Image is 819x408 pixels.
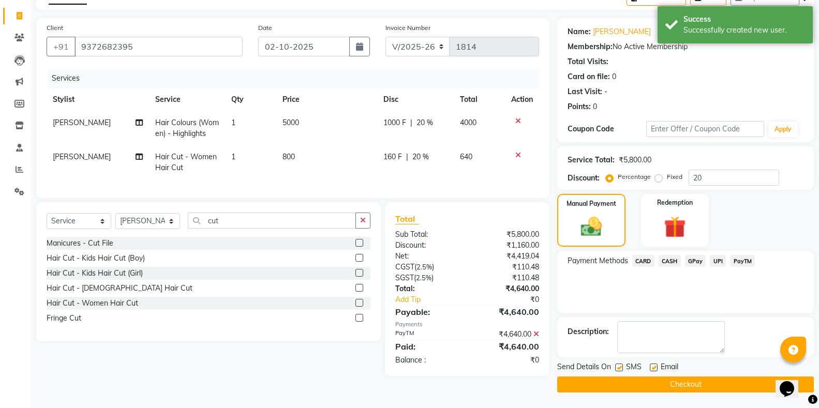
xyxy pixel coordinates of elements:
div: Payable: [388,306,467,318]
div: Total Visits: [568,56,608,67]
div: ₹5,800.00 [467,229,547,240]
div: 0 [612,71,616,82]
span: 1 [231,118,235,127]
th: Price [276,88,377,111]
label: Invoice Number [385,23,430,33]
div: ₹4,640.00 [467,283,547,294]
div: ₹4,419.04 [467,251,547,262]
div: ₹0 [481,294,547,305]
input: Enter Offer / Coupon Code [646,121,764,137]
div: Last Visit: [568,86,602,97]
span: 5000 [282,118,299,127]
span: UPI [710,255,726,267]
span: CARD [632,255,654,267]
label: Manual Payment [567,199,616,208]
span: Total [395,214,419,224]
label: Percentage [618,172,651,182]
span: 1000 F [383,117,406,128]
div: Card on file: [568,71,610,82]
label: Redemption [657,198,693,207]
span: 2.5% [416,274,431,282]
span: Email [661,361,678,374]
div: Name: [568,26,591,37]
div: Payments [395,320,539,329]
span: 160 F [383,152,402,162]
span: PayTM [730,255,755,267]
a: [PERSON_NAME] [593,26,651,37]
div: ( ) [388,273,467,283]
span: Payment Methods [568,255,628,266]
span: | [410,117,412,128]
span: 1 [231,152,235,161]
span: SGST [395,273,414,282]
span: 800 [282,152,295,161]
div: Balance : [388,355,467,366]
div: Fringe Cut [47,313,81,324]
th: Disc [377,88,454,111]
input: Search by Name/Mobile/Email/Code [75,37,243,56]
th: Total [454,88,505,111]
div: Successfully created new user. [683,25,805,36]
div: Hair Cut - Women Hair Cut [47,298,138,309]
div: ( ) [388,262,467,273]
div: Hair Cut - [DEMOGRAPHIC_DATA] Hair Cut [47,283,192,294]
span: 2.5% [416,263,432,271]
span: 20 % [412,152,429,162]
div: Coupon Code [568,124,646,134]
div: Description: [568,326,609,337]
div: ₹4,640.00 [467,306,547,318]
div: Discount: [388,240,467,251]
a: Add Tip [388,294,480,305]
div: ₹5,800.00 [619,155,651,165]
th: Stylist [47,88,149,111]
div: Manicures - Cut File [47,238,113,249]
span: Send Details On [557,361,611,374]
div: Sub Total: [388,229,467,240]
th: Service [149,88,226,111]
span: 4000 [460,118,476,127]
div: ₹4,640.00 [467,329,547,340]
div: Membership: [568,41,613,52]
label: Client [47,23,63,33]
div: Hair Cut - Kids Hair Cut (Girl) [47,268,143,279]
span: CASH [659,255,681,267]
div: Service Total: [568,155,615,165]
div: Discount: [568,173,600,184]
th: Action [505,88,539,111]
div: Success [683,14,805,25]
div: - [604,86,607,97]
span: [PERSON_NAME] [53,118,111,127]
span: GPay [685,255,706,267]
div: Net: [388,251,467,262]
div: Paid: [388,340,467,353]
span: 640 [460,152,472,161]
span: Hair Cut - Women Hair Cut [155,152,217,172]
div: Points: [568,101,591,112]
span: 20 % [416,117,433,128]
span: [PERSON_NAME] [53,152,111,161]
button: Checkout [557,376,814,392]
div: Services [48,69,547,88]
input: Search or Scan [188,213,356,229]
div: 0 [593,101,597,112]
label: Date [258,23,272,33]
span: | [406,152,408,162]
div: ₹110.48 [467,262,547,273]
img: _gift.svg [657,214,693,240]
div: ₹1,160.00 [467,240,547,251]
iframe: chat widget [776,367,809,398]
span: SMS [626,361,642,374]
div: No Active Membership [568,41,803,52]
div: ₹4,640.00 [467,340,547,353]
div: ₹110.48 [467,273,547,283]
button: Apply [768,122,798,137]
div: PayTM [388,329,467,340]
th: Qty [225,88,276,111]
span: CGST [395,262,414,271]
div: Total: [388,283,467,294]
div: ₹0 [467,355,547,366]
div: Hair Cut - Kids Hair Cut (Boy) [47,253,145,264]
span: Hair Colours (Women) - Highlights [155,118,219,138]
label: Fixed [667,172,682,182]
img: _cash.svg [574,215,608,239]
